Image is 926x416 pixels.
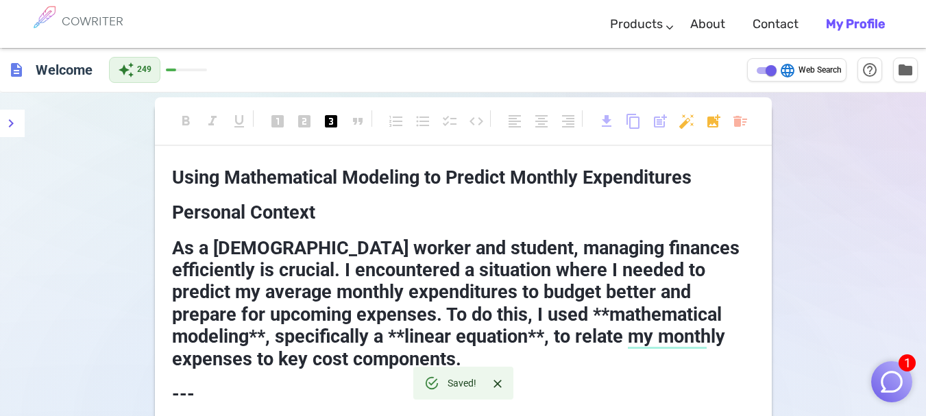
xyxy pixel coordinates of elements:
[753,4,799,45] a: Contact
[625,113,642,130] span: content_copy
[779,62,796,79] span: language
[732,113,748,130] span: delete_sweep
[448,371,476,395] div: Saved!
[8,62,25,78] span: description
[388,113,404,130] span: format_list_numbered
[826,16,885,32] b: My Profile
[350,113,366,130] span: format_quote
[415,113,431,130] span: format_list_bulleted
[172,237,744,370] span: As a [DEMOGRAPHIC_DATA] worker and student, managing finances efficiently is crucial. I encounter...
[598,113,615,130] span: download
[172,201,315,223] span: Personal Context
[799,64,842,77] span: Web Search
[705,113,722,130] span: add_photo_alternate
[30,56,98,84] h6: Click to edit title
[231,113,247,130] span: format_underlined
[62,15,123,27] h6: COWRITER
[468,113,485,130] span: code
[172,167,692,188] span: Using Mathematical Modeling to Predict Monthly Expenditures
[679,113,695,130] span: auto_fix_high
[862,62,878,78] span: help_outline
[690,4,725,45] a: About
[899,354,916,371] span: 1
[507,113,523,130] span: format_align_left
[533,113,550,130] span: format_align_center
[826,4,885,45] a: My Profile
[857,58,882,82] button: Help & Shortcuts
[893,58,918,82] button: Manage Documents
[871,361,912,402] button: 1
[204,113,221,130] span: format_italic
[897,62,914,78] span: folder
[323,113,339,130] span: looks_3
[137,63,151,77] span: 249
[879,369,905,395] img: Close chat
[560,113,576,130] span: format_align_right
[296,113,313,130] span: looks_two
[178,113,194,130] span: format_bold
[441,113,458,130] span: checklist
[118,62,134,78] span: auto_awesome
[487,374,508,394] button: Close
[652,113,668,130] span: post_add
[172,383,195,405] span: ---
[610,4,663,45] a: Products
[269,113,286,130] span: looks_one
